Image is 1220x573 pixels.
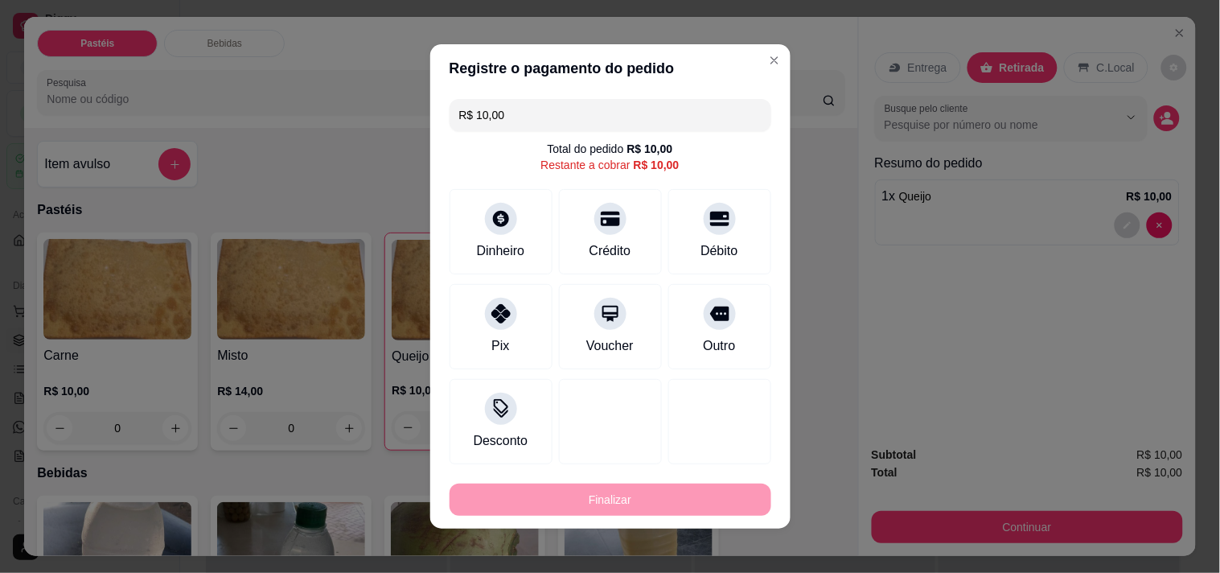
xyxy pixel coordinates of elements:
div: Total do pedido [548,141,673,157]
div: Crédito [589,241,631,261]
div: Voucher [586,336,634,356]
div: Outro [703,336,735,356]
div: Dinheiro [477,241,525,261]
div: Restante a cobrar [540,157,679,173]
input: Ex.: hambúrguer de cordeiro [459,99,762,131]
div: Desconto [474,431,528,451]
div: Pix [491,336,509,356]
header: Registre o pagamento do pedido [430,44,791,93]
div: Débito [700,241,737,261]
button: Close [762,47,787,73]
div: R$ 10,00 [627,141,673,157]
div: R$ 10,00 [634,157,680,173]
